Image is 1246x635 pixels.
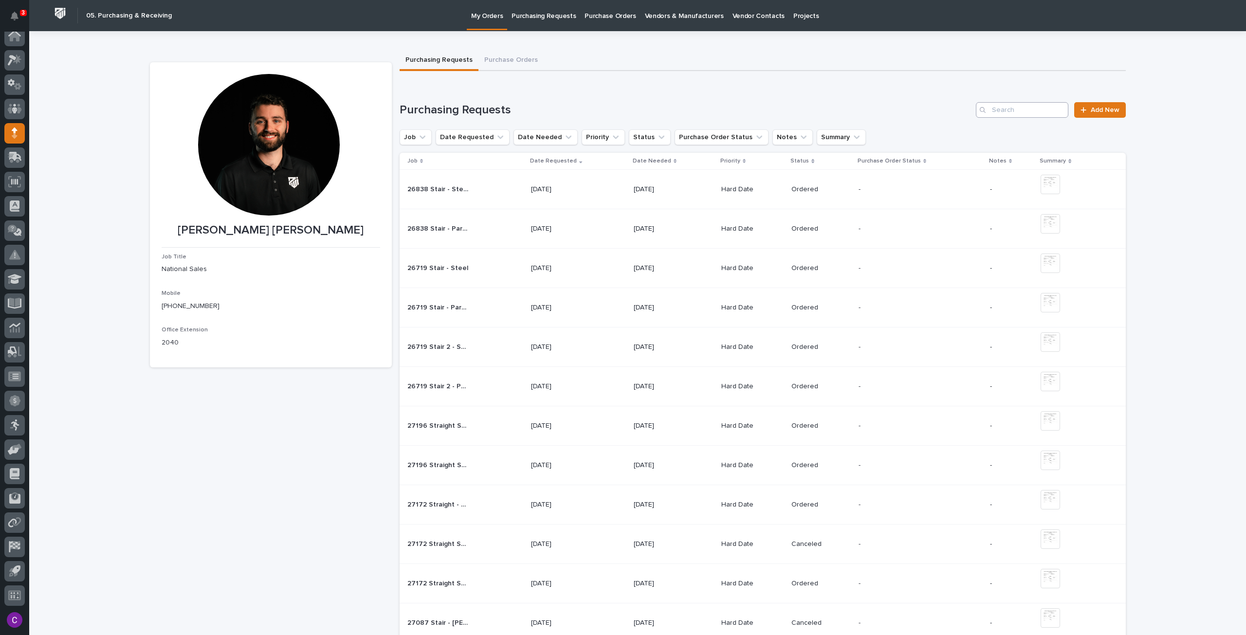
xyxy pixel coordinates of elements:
[407,156,418,166] p: Job
[400,209,1126,249] tr: 26838 Stair - Parts and Hardware26838 Stair - Parts and Hardware [DATE][DATE]Hard DateOrdered-- -
[859,223,862,233] p: -
[407,223,470,233] p: 26838 Stair - Parts and Hardware
[4,610,25,630] button: users-avatar
[478,51,544,71] button: Purchase Orders
[721,461,782,470] p: Hard Date
[400,327,1126,367] tr: 26719 Stair 2 - Steel26719 Stair 2 - Steel [DATE][DATE]Hard DateOrdered-- -
[791,540,850,548] p: Canceled
[976,102,1068,118] input: Search
[791,382,850,391] p: Ordered
[791,304,850,312] p: Ordered
[407,420,470,430] p: 27196 Straight Stair
[21,9,25,16] p: 3
[1040,156,1066,166] p: Summary
[162,327,208,333] span: Office Extension
[400,51,478,71] button: Purchasing Requests
[721,382,782,391] p: Hard Date
[531,422,592,430] p: [DATE]
[407,183,470,194] p: 26838 Stair - Steel
[634,580,695,588] p: [DATE]
[407,499,470,509] p: 27172 Straight - Steel
[634,343,695,351] p: [DATE]
[531,461,592,470] p: [DATE]
[990,225,1033,233] p: -
[531,580,592,588] p: [DATE]
[859,617,862,627] p: -
[790,156,809,166] p: Status
[791,422,850,430] p: Ordered
[531,264,592,272] p: [DATE]
[407,617,470,627] p: 27087 Stair - [PERSON_NAME]
[162,254,186,260] span: Job Title
[407,302,470,312] p: 26719 Stair - Parts and Hardware
[634,185,695,194] p: [DATE]
[634,461,695,470] p: [DATE]
[407,341,470,351] p: 26719 Stair 2 - Steel
[400,406,1126,446] tr: 27196 Straight Stair27196 Straight Stair [DATE][DATE]Hard DateOrdered-- -
[400,367,1126,406] tr: 26719 Stair 2 - Parts and Hardware26719 Stair 2 - Parts and Hardware [DATE][DATE]Hard DateOrdered...
[400,446,1126,485] tr: 27196 Straight Stair - Parts and Hardware27196 Straight Stair - Parts and Hardware [DATE][DATE]Ha...
[791,580,850,588] p: Ordered
[859,381,862,391] p: -
[720,156,740,166] p: Priority
[791,619,850,627] p: Canceled
[400,249,1126,288] tr: 26719 Stair - Steel26719 Stair - Steel [DATE][DATE]Hard DateOrdered-- -
[721,540,782,548] p: Hard Date
[436,129,510,145] button: Date Requested
[989,156,1007,166] p: Notes
[1074,102,1125,118] a: Add New
[86,12,172,20] h2: 05. Purchasing & Receiving
[407,381,470,391] p: 26719 Stair 2 - Parts and Hardware
[859,262,862,272] p: -
[634,501,695,509] p: [DATE]
[407,578,470,588] p: 27172 Straight Stair - Parts and Hardware
[162,264,380,274] p: National Sales
[400,564,1126,603] tr: 27172 Straight Stair - Parts and Hardware27172 Straight Stair - Parts and Hardware [DATE][DATE]Ha...
[12,12,25,27] div: Notifications3
[721,422,782,430] p: Hard Date
[407,538,470,548] p: 27172 Straight Stair - Parts and Hardware
[531,382,592,391] p: [DATE]
[859,183,862,194] p: -
[400,525,1126,564] tr: 27172 Straight Stair - Parts and Hardware27172 Straight Stair - Parts and Hardware [DATE][DATE]Ha...
[721,343,782,351] p: Hard Date
[772,129,813,145] button: Notes
[400,485,1126,525] tr: 27172 Straight - Steel27172 Straight - Steel [DATE][DATE]Hard DateOrdered-- -
[990,540,1033,548] p: -
[162,303,220,309] a: [PHONE_NUMBER]
[721,580,782,588] p: Hard Date
[531,304,592,312] p: [DATE]
[530,156,577,166] p: Date Requested
[990,461,1033,470] p: -
[633,156,671,166] p: Date Needed
[675,129,769,145] button: Purchase Order Status
[990,619,1033,627] p: -
[990,422,1033,430] p: -
[791,461,850,470] p: Ordered
[990,382,1033,391] p: -
[400,103,972,117] h1: Purchasing Requests
[582,129,625,145] button: Priority
[990,264,1033,272] p: -
[531,619,592,627] p: [DATE]
[990,343,1033,351] p: -
[721,304,782,312] p: Hard Date
[400,288,1126,327] tr: 26719 Stair - Parts and Hardware26719 Stair - Parts and Hardware [DATE][DATE]Hard DateOrdered-- -
[634,422,695,430] p: [DATE]
[634,619,695,627] p: [DATE]
[817,129,866,145] button: Summary
[990,501,1033,509] p: -
[859,341,862,351] p: -
[629,129,671,145] button: Status
[531,540,592,548] p: [DATE]
[531,185,592,194] p: [DATE]
[407,459,470,470] p: 27196 Straight Stair - Parts and Hardware
[1091,107,1119,113] span: Add New
[859,499,862,509] p: -
[634,382,695,391] p: [DATE]
[791,185,850,194] p: Ordered
[162,338,380,348] p: 2040
[859,578,862,588] p: -
[721,501,782,509] p: Hard Date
